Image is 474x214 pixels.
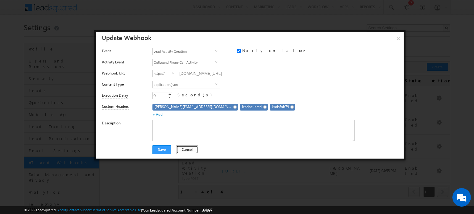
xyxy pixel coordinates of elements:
span: kbdsfoh79 [272,104,289,110]
span: select [215,83,220,86]
span: https:// [153,70,172,77]
a: Increment [167,92,172,95]
span: Second(s) [177,92,212,97]
textarea: Type your message and hit 'Enter' [8,57,113,162]
a: Acceptable Use [118,208,141,212]
label: Activity Event [102,59,145,65]
div: Minimize live chat window [101,3,116,18]
span: [PERSON_NAME][EMAIL_ADDRESS][DOMAIN_NAME] [155,104,232,110]
img: d_60004797649_company_0_60004797649 [10,32,26,40]
a: About [57,208,66,212]
label: Custom Headers [102,104,129,110]
span: select [215,50,220,52]
div: Chat with us now [32,32,104,40]
em: Start Chat [84,168,112,176]
label: Content Type [102,82,145,87]
h3: Update Webhook [102,32,404,43]
span: select [172,72,177,75]
span: Your Leadsquared Account Number is [142,208,212,212]
button: Cancel [176,145,198,154]
span: © 2025 LeadSquared | | | | | [24,207,212,213]
span: leadsquared [242,104,262,110]
a: Decrement [167,95,172,99]
span: Lead Activity Creation [153,48,215,55]
a: Contact Support [67,208,92,212]
span: select [215,61,220,63]
a: + Add [152,112,163,117]
a: Terms of Service [93,208,117,212]
label: Event [102,48,145,54]
div: Notify on failure [237,48,315,56]
span: application/json [153,81,215,88]
label: Description [102,120,145,126]
div: 0 [152,92,157,99]
label: Webhook URL [102,71,145,76]
label: Execution Delay [102,93,128,99]
a: × [393,32,404,43]
span: Outbound Phone Call Activity [153,59,215,66]
button: Save [152,145,171,154]
span: 64897 [203,208,212,212]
